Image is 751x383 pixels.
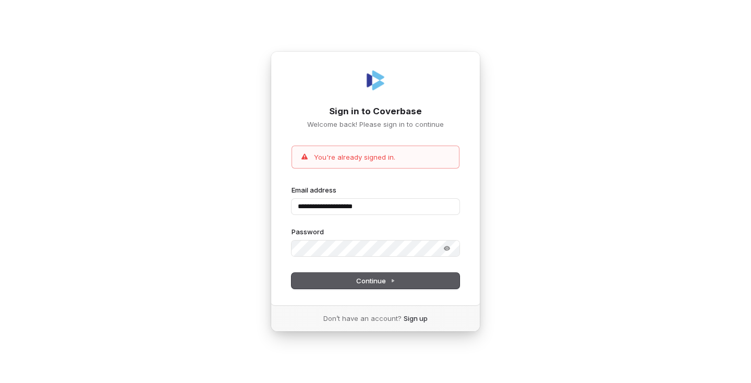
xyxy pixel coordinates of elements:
[404,314,428,323] a: Sign up
[292,185,336,195] label: Email address
[356,276,395,285] span: Continue
[292,119,459,129] p: Welcome back! Please sign in to continue
[292,273,459,289] button: Continue
[437,242,457,255] button: Show password
[363,68,388,93] img: Coverbase
[323,314,402,323] span: Don’t have an account?
[314,152,395,162] p: You're already signed in.
[292,227,324,236] label: Password
[292,105,459,118] h1: Sign in to Coverbase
